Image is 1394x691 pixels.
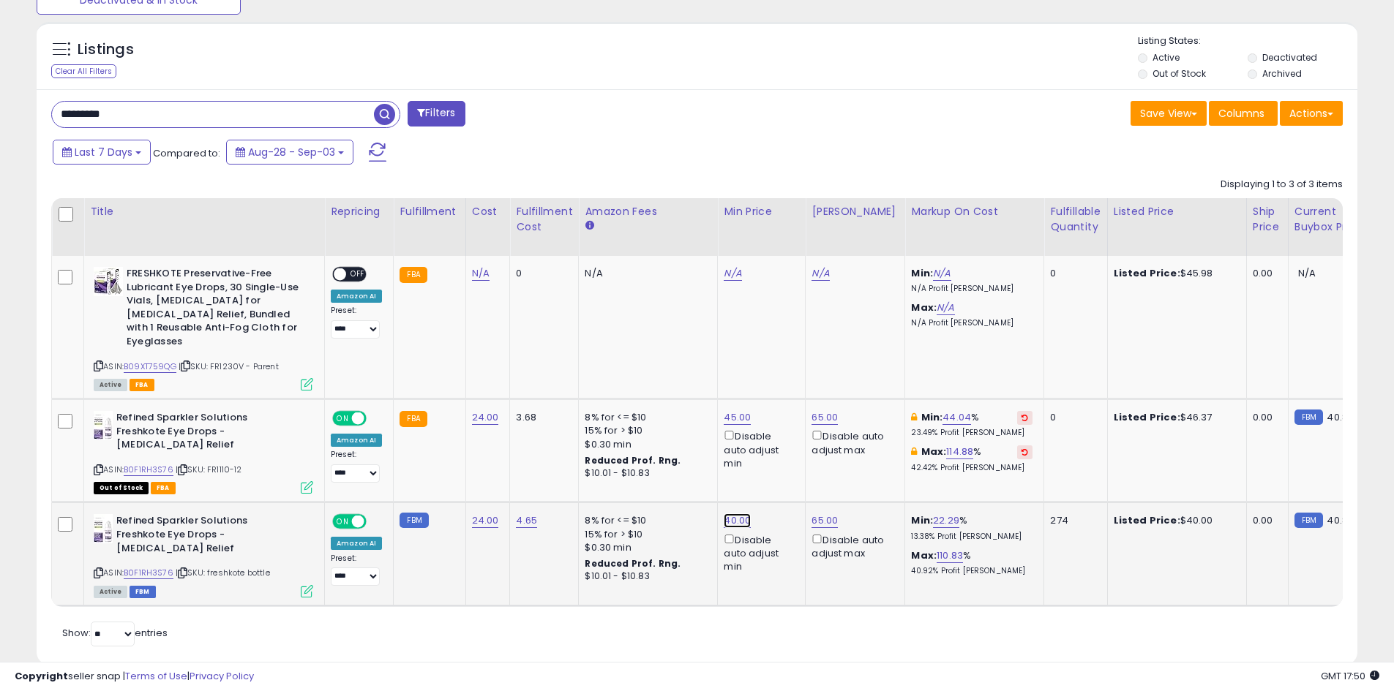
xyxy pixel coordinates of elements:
[364,412,388,425] span: OFF
[911,514,1033,541] div: %
[1114,513,1180,527] b: Listed Price:
[585,411,706,424] div: 8% for <= $10
[179,360,279,372] span: | SKU: FR1230V - Parent
[127,267,304,352] b: FRESHKOTE Preservative-Free Lubricant Eye Drops, 30 Single-Use Vials, [MEDICAL_DATA] for [MEDICAL...
[911,301,937,314] b: Max:
[724,204,799,219] div: Min Price
[812,204,899,219] div: [PERSON_NAME]
[346,268,370,281] span: OFF
[585,514,706,527] div: 8% for <= $10
[946,445,973,459] a: 114.88
[911,445,1033,472] div: %
[911,532,1033,542] p: 13.38% Profit [PERSON_NAME]
[911,204,1038,219] div: Markup on Cost
[1050,204,1101,235] div: Fulfillable Quantity
[176,567,270,578] span: | SKU: freshkote bottle
[516,204,572,235] div: Fulfillment Cost
[1253,267,1277,280] div: 0.00
[1131,101,1207,126] button: Save View
[585,467,706,480] div: $10.01 - $10.83
[812,266,829,281] a: N/A
[724,410,751,425] a: 45.00
[1294,409,1323,425] small: FBM
[1327,410,1354,424] span: 40.88
[124,464,173,476] a: B0F1RH3S76
[334,516,352,528] span: ON
[1138,34,1357,48] p: Listing States:
[124,567,173,579] a: B0F1RH3S76
[585,219,593,233] small: Amazon Fees.
[724,266,741,281] a: N/A
[585,204,711,219] div: Amazon Fees
[1209,101,1278,126] button: Columns
[1262,67,1302,80] label: Archived
[516,513,537,528] a: 4.65
[51,64,116,78] div: Clear All Filters
[331,554,382,586] div: Preset:
[331,290,382,303] div: Amazon AI
[911,463,1033,473] p: 42.42% Profit [PERSON_NAME]
[812,410,838,425] a: 65.00
[364,516,388,528] span: OFF
[1253,411,1277,424] div: 0.00
[812,513,838,528] a: 65.00
[1114,267,1235,280] div: $45.98
[472,266,490,281] a: N/A
[331,434,382,447] div: Amazon AI
[331,537,382,550] div: Amazon AI
[911,266,933,280] b: Min:
[921,445,947,458] b: Max:
[1221,178,1343,192] div: Displaying 1 to 3 of 3 items
[1218,106,1264,121] span: Columns
[937,301,954,315] a: N/A
[400,204,459,219] div: Fulfillment
[15,670,254,684] div: seller snap | |
[1114,266,1180,280] b: Listed Price:
[151,482,176,494] span: FBA
[933,266,951,281] a: N/A
[585,541,706,554] div: $0.30 min
[812,532,893,560] div: Disable auto adjust max
[130,586,156,598] span: FBM
[62,626,168,640] span: Show: entries
[943,410,971,425] a: 44.04
[78,39,134,60] h5: Listings
[400,513,428,528] small: FBM
[331,450,382,483] div: Preset:
[1050,411,1095,424] div: 0
[331,204,387,219] div: Repricing
[585,267,706,280] div: N/A
[585,454,681,467] b: Reduced Prof. Rng.
[400,267,427,283] small: FBA
[176,464,242,475] span: | SKU: FR1110-12
[331,306,382,339] div: Preset:
[472,204,504,219] div: Cost
[226,140,353,165] button: Aug-28 - Sep-03
[94,482,149,494] span: All listings that are currently out of stock and unavailable for purchase on Amazon
[1114,411,1235,424] div: $46.37
[94,379,127,391] span: All listings currently available for purchase on Amazon
[724,532,794,574] div: Disable auto adjust min
[1050,267,1095,280] div: 0
[125,669,187,683] a: Terms of Use
[94,411,313,492] div: ASIN:
[911,428,1033,438] p: 23.49% Profit [PERSON_NAME]
[585,528,706,541] div: 15% for > $10
[1050,514,1095,527] div: 274
[911,411,1033,438] div: %
[933,513,959,528] a: 22.29
[724,428,794,470] div: Disable auto adjust min
[516,267,567,280] div: 0
[472,410,499,425] a: 24.00
[1114,514,1235,527] div: $40.00
[1262,51,1317,64] label: Deactivated
[911,549,1033,576] div: %
[153,146,220,160] span: Compared to:
[472,513,499,528] a: 24.00
[334,412,352,425] span: ON
[911,318,1033,328] p: N/A Profit [PERSON_NAME]
[585,557,681,570] b: Reduced Prof. Rng.
[1114,204,1240,219] div: Listed Price
[408,101,465,127] button: Filters
[116,411,294,456] b: Refined Sparkler Solutions Freshkote Eye Drops -[MEDICAL_DATA] Relief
